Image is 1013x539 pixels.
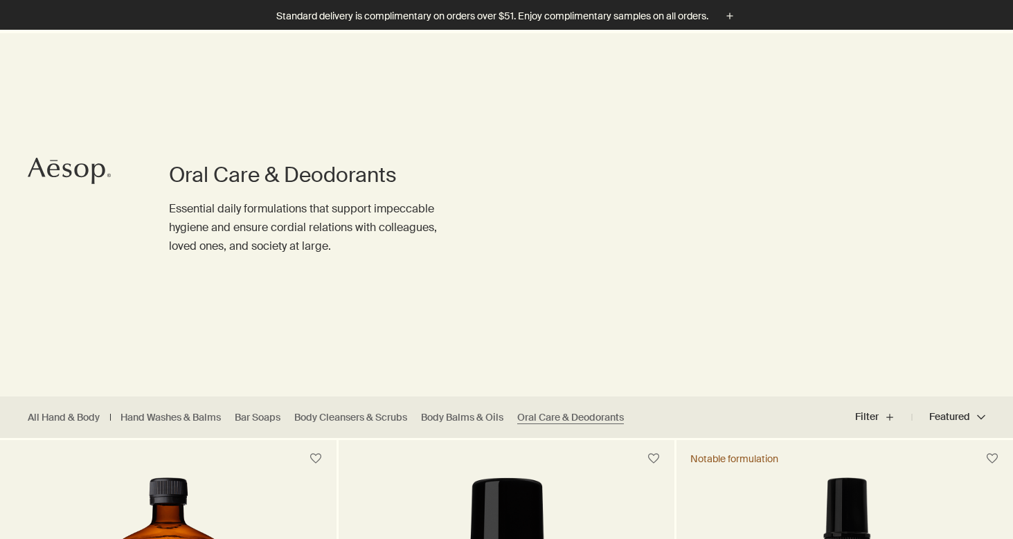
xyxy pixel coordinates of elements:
[28,411,100,424] a: All Hand & Body
[24,154,114,192] a: Aesop
[421,411,503,424] a: Body Balms & Oils
[855,401,912,434] button: Filter
[912,401,985,434] button: Featured
[980,446,1005,471] button: Save to cabinet
[120,411,221,424] a: Hand Washes & Balms
[303,446,328,471] button: Save to cabinet
[517,411,624,424] a: Oral Care & Deodorants
[641,446,666,471] button: Save to cabinet
[169,199,451,256] p: Essential daily formulations that support impeccable hygiene and ensure cordial relations with co...
[690,453,778,465] div: Notable formulation
[276,9,708,24] p: Standard delivery is complimentary on orders over $51. Enjoy complimentary samples on all orders.
[276,8,737,24] button: Standard delivery is complimentary on orders over $51. Enjoy complimentary samples on all orders.
[294,411,407,424] a: Body Cleansers & Scrubs
[28,157,111,185] svg: Aesop
[169,161,451,189] h1: Oral Care & Deodorants
[235,411,280,424] a: Bar Soaps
